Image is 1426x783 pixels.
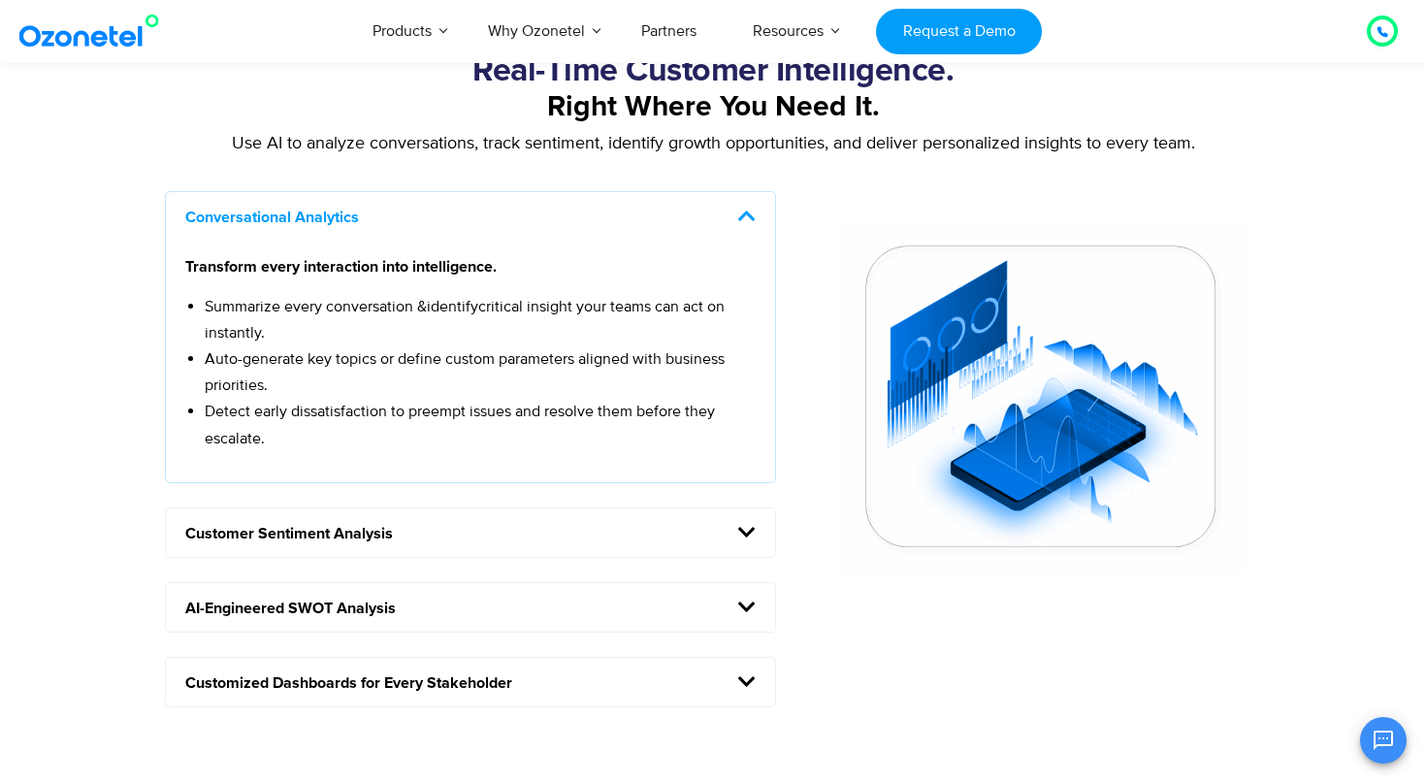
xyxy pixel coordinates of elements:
[166,192,775,241] h5: Conversational Analytics
[185,210,359,225] a: Conversational Analytics
[876,9,1042,54] a: Request a Demo
[155,52,1271,91] h2: Real-Time Customer Intelligence.
[205,349,725,395] span: Auto-generate key topics or define custom parameters aligned with business priorities.
[205,402,715,447] span: Detect early dissatisfaction to preempt issues and resolve them before they escalate.
[205,297,725,343] span: critical insight your teams can act on instantly.
[427,297,478,316] span: identify
[185,675,512,691] a: Customized Dashboards for Every Stakeholder
[166,583,775,632] h5: AI-Engineered SWOT Analysis
[185,601,396,616] a: AI-Engineered SWOT Analysis
[205,297,427,316] span: Summarize every conversation &
[1360,717,1407,764] button: Open chat
[166,241,775,482] div: Conversational Analytics
[185,259,497,275] strong: Transform every interaction into intelligence.
[155,88,1271,126] h3: Right Where You Need It.
[185,526,393,541] a: Customer Sentiment Analysis
[155,131,1271,157] p: Use AI to analyze conversations, track sentiment, identify growth opportunities, and deliver pers...
[166,658,775,706] h5: Customized Dashboards for Every Stakeholder
[166,508,775,557] h5: Customer Sentiment Analysis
